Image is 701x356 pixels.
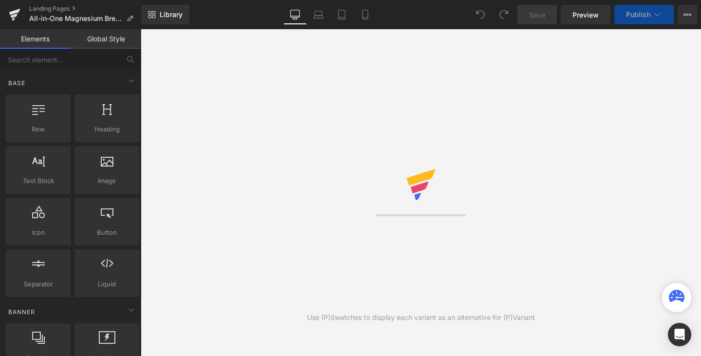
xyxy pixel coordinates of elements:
[678,5,697,24] button: More
[9,124,68,134] span: Row
[572,10,599,20] span: Preview
[668,323,691,346] div: Open Intercom Messenger
[561,5,610,24] a: Preview
[77,279,136,289] span: Liquid
[160,10,183,19] span: Library
[9,176,68,186] span: Text Block
[614,5,674,24] button: Publish
[9,279,68,289] span: Separator
[77,227,136,238] span: Button
[77,124,136,134] span: Heading
[330,5,353,24] a: Tablet
[71,29,141,49] a: Global Style
[77,176,136,186] span: Image
[7,78,26,88] span: Base
[9,227,68,238] span: Icon
[471,5,490,24] button: Undo
[29,15,123,22] span: All-in-One Magnesium Breakthrough™ Reset
[29,5,141,13] a: Landing Pages
[283,5,307,24] a: Desktop
[141,5,189,24] a: New Library
[353,5,377,24] a: Mobile
[7,307,36,317] span: Banner
[307,312,535,323] div: Use (P)Swatches to display each variant as an alternative for (P)Variant
[626,11,650,19] span: Publish
[529,10,545,20] span: Save
[307,5,330,24] a: Laptop
[494,5,514,24] button: Redo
